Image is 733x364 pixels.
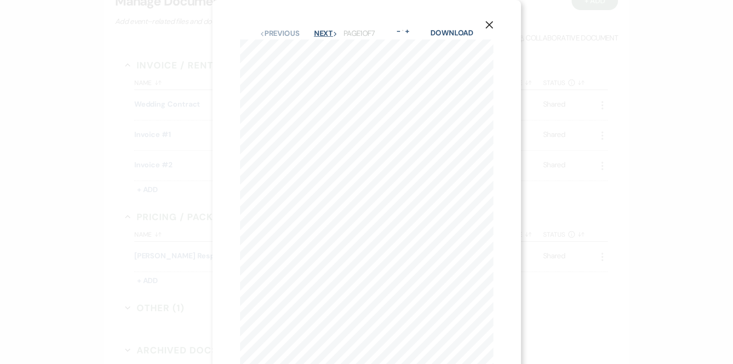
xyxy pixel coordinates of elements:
button: + [403,28,411,35]
a: Download [430,28,473,38]
p: Page 1 of 7 [344,28,375,40]
button: Next [314,30,338,37]
button: - [395,28,402,35]
button: Previous [260,30,300,37]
